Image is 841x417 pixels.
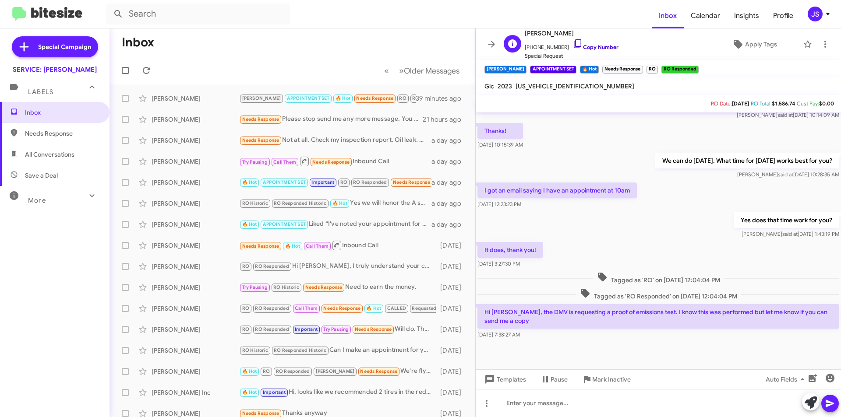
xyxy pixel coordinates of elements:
span: Try Pausing [242,284,268,290]
div: Liked “I've noted your appointment for [DATE], at 7:30 AM. We'll have a loaner car ready for you.... [239,219,431,229]
span: [DATE] 3:27:30 PM [477,260,520,267]
button: Previous [379,62,394,80]
span: Needs Response [25,129,99,138]
span: Needs Response [356,95,393,101]
div: We're flying back to [GEOGRAPHIC_DATA] and leaving the car here, so it won't be used much. So pro... [239,366,436,376]
div: JS [808,7,823,21]
span: 🔥 Hot [242,389,257,395]
div: [PERSON_NAME] [152,178,239,187]
button: Auto Fields [759,371,815,387]
a: Special Campaign [12,36,98,57]
span: « [384,65,389,76]
div: Please stop send me any more message. You guys have the most lousy service I ever have ，I hate to... [239,114,423,124]
div: [PERSON_NAME] [152,136,239,145]
span: Older Messages [404,66,459,76]
div: [PERSON_NAME] [152,241,239,250]
div: 21 hours ago [423,115,468,124]
small: RO [647,66,658,74]
div: Can I make an appointment for you? [239,345,436,355]
span: Save a Deal [25,171,58,180]
p: I got an email saying I have an appointment at 10am [477,182,637,198]
span: RO Historic [273,284,299,290]
span: RO [340,179,347,185]
div: [DATE] [436,346,468,355]
span: Tagged as 'RO Responded' on [DATE] 12:04:04 PM [576,288,741,301]
span: Templates [483,371,526,387]
div: a day ago [431,157,468,166]
div: Inbound Call [239,240,436,251]
div: [DATE] [436,325,468,334]
span: Needs Response [312,159,350,165]
span: Call Them [306,243,329,249]
p: It does, thank you! [477,242,543,258]
span: 🔥 Hot [242,221,257,227]
span: RO [242,326,249,332]
span: CALLED [387,305,406,311]
a: Calendar [684,3,727,28]
div: [DATE] [436,388,468,397]
a: Insights [727,3,766,28]
span: Inbox [652,3,684,28]
span: Try Pausing [323,326,349,332]
span: Needs Response [360,368,397,374]
span: 🔥 Hot [332,200,347,206]
div: Yes we will honor the A service for $299.00 :) [239,198,431,208]
span: RO Responded Historic [274,200,326,206]
span: RO Responded [255,326,289,332]
span: RO [263,368,270,374]
span: APPOINTMENT SET [287,95,330,101]
span: [DATE] 12:23:23 PM [477,201,521,207]
small: APPOINTMENT SET [530,66,576,74]
button: Templates [476,371,533,387]
span: [DATE] 7:38:27 AM [477,331,520,338]
button: Next [394,62,465,80]
div: [PERSON_NAME] [152,115,239,124]
span: Apply Tags [745,36,777,52]
span: 🔥 Hot [242,179,257,185]
small: 🔥 Hot [580,66,599,74]
span: RO Total: [751,100,772,107]
div: Hi [PERSON_NAME], the DMV is requesting a proof of emissions test. I know this was performed but ... [239,93,416,103]
span: Inbox [25,108,99,117]
span: Labels [28,88,53,96]
div: [PERSON_NAME] [152,367,239,376]
span: 🔥 Hot [366,305,381,311]
span: [US_VEHICLE_IDENTIFICATION_NUMBER] [516,82,634,90]
p: Hi [PERSON_NAME], the DMV is requesting a proof of emissions test. I know this was performed but ... [477,304,839,329]
span: Needs Response [242,137,279,143]
div: [PERSON_NAME] [152,325,239,334]
h1: Inbox [122,35,154,49]
span: RO Responded [276,368,310,374]
nav: Page navigation example [379,62,465,80]
span: 2023 [498,82,512,90]
span: [PHONE_NUMBER] [525,39,618,52]
button: Mark Inactive [575,371,638,387]
span: Cust Pay: [797,100,819,107]
span: RO Historic [242,200,268,206]
span: Needs Response [242,410,279,416]
button: Apply Tags [709,36,799,52]
span: RO Responded [255,263,289,269]
span: Important [311,179,334,185]
div: [DATE] [436,367,468,376]
button: JS [800,7,831,21]
span: » [399,65,404,76]
div: [DATE] [436,262,468,271]
span: [PERSON_NAME] [DATE] 1:43:19 PM [742,231,839,237]
div: Hi [PERSON_NAME], I truly understand your concern. The offer wasn’t available at the time of your... [239,261,436,271]
span: 🔥 Hot [336,95,350,101]
div: [PERSON_NAME] [152,304,239,313]
span: Needs Response [305,284,343,290]
div: [PERSON_NAME] [152,220,239,229]
span: [PERSON_NAME] [DATE] 10:14:09 AM [737,112,839,118]
span: Special Campaign [38,42,91,51]
span: [PERSON_NAME] [242,95,281,101]
span: RO Responded [412,95,446,101]
div: [DATE] [436,283,468,292]
span: Needs Response [242,243,279,249]
div: Hi [PERSON_NAME], Don is great and is just super on customer service. As for the work done I have... [239,177,431,187]
div: [DATE] [436,304,468,313]
span: Call Them [295,305,318,311]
